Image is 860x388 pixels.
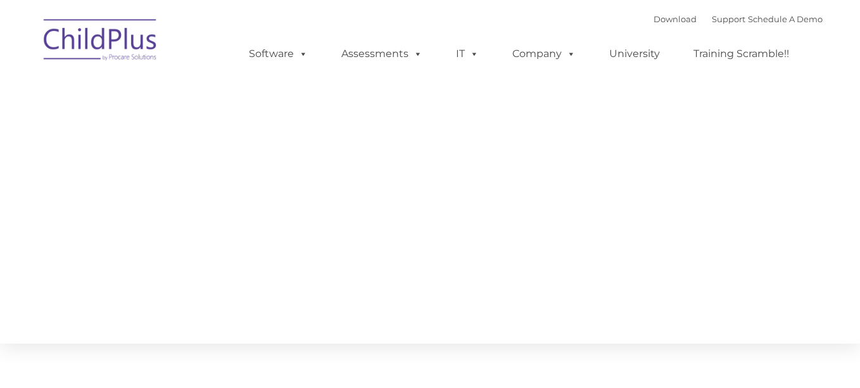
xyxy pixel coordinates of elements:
[748,14,823,24] a: Schedule A Demo
[681,41,802,67] a: Training Scramble!!
[500,41,588,67] a: Company
[329,41,435,67] a: Assessments
[236,41,320,67] a: Software
[654,14,697,24] a: Download
[37,10,164,74] img: ChildPlus by Procare Solutions
[654,14,823,24] font: |
[443,41,491,67] a: IT
[597,41,673,67] a: University
[712,14,745,24] a: Support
